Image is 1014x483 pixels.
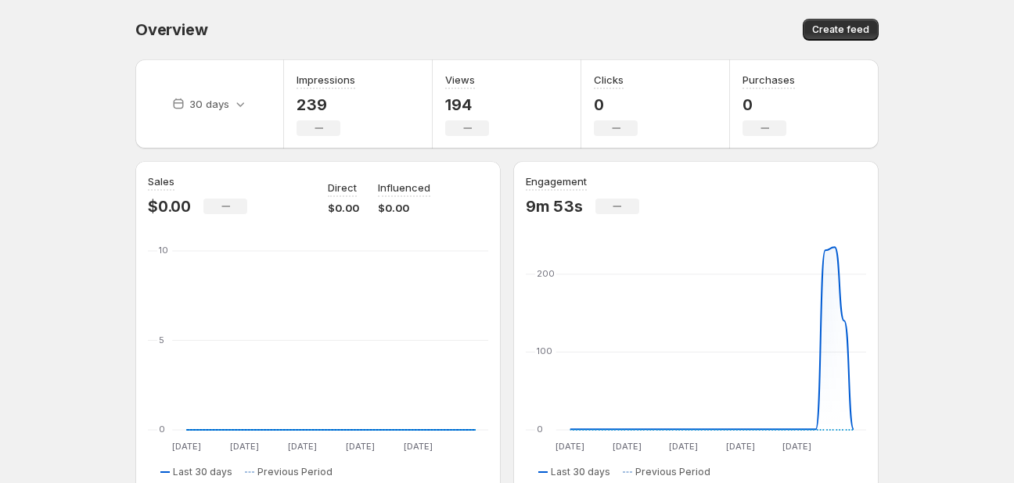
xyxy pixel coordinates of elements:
[445,95,489,114] p: 194
[803,19,879,41] button: Create feed
[328,180,357,195] p: Direct
[159,424,165,435] text: 0
[378,200,430,216] p: $0.00
[556,441,584,452] text: [DATE]
[526,174,587,189] h3: Engagement
[445,72,475,88] h3: Views
[743,95,795,114] p: 0
[782,441,811,452] text: [DATE]
[404,441,433,452] text: [DATE]
[346,441,375,452] text: [DATE]
[257,466,333,478] span: Previous Period
[297,95,355,114] p: 239
[669,441,698,452] text: [DATE]
[172,441,201,452] text: [DATE]
[594,72,624,88] h3: Clicks
[551,466,610,478] span: Last 30 days
[135,20,207,39] span: Overview
[635,466,710,478] span: Previous Period
[743,72,795,88] h3: Purchases
[189,96,229,112] p: 30 days
[159,245,168,256] text: 10
[726,441,755,452] text: [DATE]
[812,23,869,36] span: Create feed
[537,345,552,356] text: 100
[594,95,638,114] p: 0
[159,335,164,345] text: 5
[173,466,232,478] span: Last 30 days
[230,441,259,452] text: [DATE]
[297,72,355,88] h3: Impressions
[148,197,191,216] p: $0.00
[537,424,543,435] text: 0
[148,174,174,189] h3: Sales
[526,197,583,216] p: 9m 53s
[613,441,642,452] text: [DATE]
[288,441,317,452] text: [DATE]
[378,180,430,195] p: Influenced
[537,268,555,279] text: 200
[328,200,359,216] p: $0.00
